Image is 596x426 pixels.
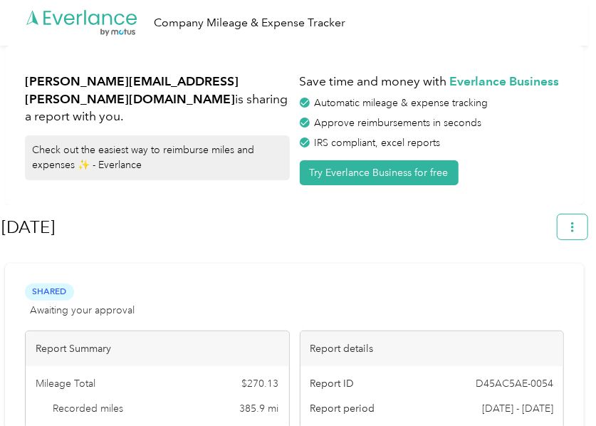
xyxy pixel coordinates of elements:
h1: is sharing a report with you. [25,73,290,125]
span: Report ID [310,376,355,391]
span: Approve reimbursements in seconds [315,117,482,129]
span: 385.9 mi [240,401,279,416]
div: Report Summary [26,331,289,366]
div: Report details [300,331,564,366]
span: D45AC5AE-0054 [476,376,553,391]
span: Mileage Total [36,376,95,391]
strong: Everlance Business [450,73,560,88]
span: Awaiting your approval [30,303,135,318]
span: Report period [310,401,375,416]
div: Check out the easiest way to reimburse miles and expenses ✨ - Everlance [25,135,290,180]
span: Recorded miles [53,401,124,416]
div: Company Mileage & Expense Tracker [154,14,345,32]
button: Try Everlance Business for free [300,160,459,185]
h1: Aug 2025 [1,210,548,244]
span: Shared [25,284,74,300]
h1: Save time and money with [300,73,565,90]
span: [DATE] - [DATE] [482,401,553,416]
strong: [PERSON_NAME][EMAIL_ADDRESS][PERSON_NAME][DOMAIN_NAME] [25,73,239,106]
span: IRS compliant, excel reports [315,137,441,149]
span: Automatic mileage & expense tracking [315,97,488,109]
span: $ 270.13 [242,376,279,391]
